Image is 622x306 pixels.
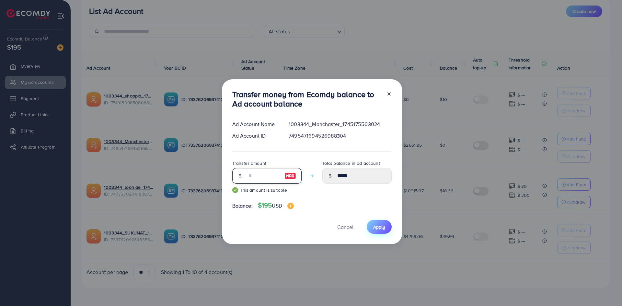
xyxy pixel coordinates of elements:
[283,120,397,128] div: 1003344_Manchaster_1745175503024
[337,223,353,231] span: Cancel
[284,172,296,180] img: image
[287,203,294,209] img: image
[373,224,385,230] span: Apply
[227,132,284,140] div: Ad Account ID
[594,277,617,301] iframe: Chat
[322,160,380,166] label: Total balance in ad account
[232,90,381,108] h3: Transfer money from Ecomdy balance to Ad account balance
[232,187,238,193] img: guide
[283,132,397,140] div: 7495471694526988304
[227,120,284,128] div: Ad Account Name
[272,202,282,209] span: USD
[258,201,294,210] h4: $195
[367,220,392,234] button: Apply
[232,160,266,166] label: Transfer amount
[232,202,253,210] span: Balance:
[232,187,302,193] small: This amount is suitable
[329,220,362,234] button: Cancel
